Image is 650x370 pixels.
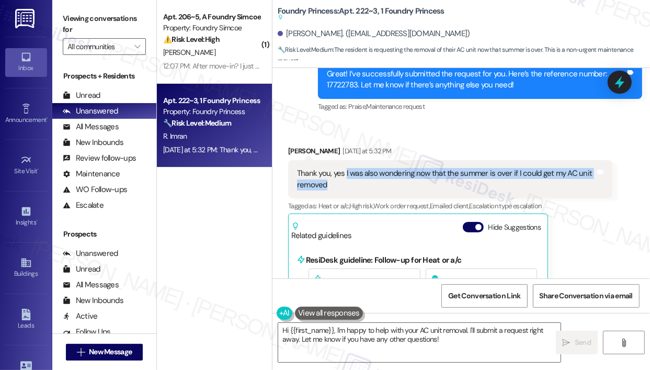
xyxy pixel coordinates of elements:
div: Tagged as: [318,99,642,114]
h5: Guideline [314,274,415,291]
div: Thank you, yes I was also wondering now that the summer is over if I could get my AC unit removed [297,168,596,190]
span: Praise , [348,102,366,111]
div: Related guidelines [291,222,352,241]
span: [PERSON_NAME] [163,48,215,57]
div: Great! I’ve successfully submitted the request for you. Here’s the reference number: 17722783. Le... [327,69,625,91]
label: Viewing conversations for [63,10,146,38]
span: Share Conversation via email [540,290,633,301]
input: All communities [67,38,129,55]
span: Get Conversation Link [448,290,520,301]
div: All Messages [63,121,119,132]
span: Escalation type escalation [470,201,542,210]
button: New Message [66,344,143,361]
span: • [36,217,38,225]
span: • [38,166,39,173]
div: New Inbounds [63,137,123,148]
strong: 🔧 Risk Level: Medium [163,118,231,128]
span: Maintenance request [367,102,425,111]
strong: ⚠️ Risk Level: High [163,35,220,44]
div: [DATE] at 5:32 PM [340,145,392,156]
span: New Message [89,346,132,357]
div: Unread [63,90,100,101]
button: Share Conversation via email [533,284,640,308]
b: Foundry Princess: Apt. 222~3, 1 Foundry Princess [278,6,444,23]
div: Tagged as: [288,198,612,214]
a: Inbox [5,48,47,76]
div: Unanswered [63,248,118,259]
span: R. Imran [163,131,187,141]
a: Buildings [5,254,47,282]
b: ResiDesk guideline: Follow-up for Heat or a/c [306,255,461,265]
i:  [563,339,571,347]
div: Escalate [63,200,104,211]
h5: 1 suggestion for next step (Click to fill) [431,274,532,300]
label: Hide Suggestions [488,222,541,233]
span: Emailed client , [430,201,469,210]
div: New Inbounds [63,295,123,306]
div: Apt. 206~5, A Foundry Simcoe [163,12,260,23]
span: High risk , [349,201,374,210]
div: Review follow-ups [63,153,136,164]
strong: 🔧 Risk Level: Medium [278,46,333,54]
i:  [134,42,140,51]
div: 12:07 PM: After move-in? I just moved out. [163,61,289,71]
span: Work order request , [374,201,430,210]
span: : The resident is requesting the removal of their AC unit now that summer is over. This is a non-... [278,44,650,67]
div: Property: Foundry Princess [163,106,260,117]
i:  [620,339,628,347]
div: Active [63,311,98,322]
div: Apt. 222~3, 1 Foundry Princess [163,95,260,106]
div: Property: Foundry Simcoe [163,23,260,33]
div: Unanswered [63,106,118,117]
div: Prospects + Residents [52,71,156,82]
span: Send [575,337,591,348]
div: All Messages [63,279,119,290]
div: Prospects [52,229,156,240]
div: [PERSON_NAME] [288,145,612,160]
div: WO Follow-ups [63,184,127,195]
div: Follow Ups [63,327,111,338]
div: [PERSON_NAME]. ([EMAIL_ADDRESS][DOMAIN_NAME]) [278,28,470,39]
a: Leads [5,306,47,334]
span: Heat or a/c , [318,201,349,210]
div: Unread [63,264,100,275]
img: ResiDesk Logo [15,9,37,28]
a: Site Visit • [5,151,47,180]
button: Get Conversation Link [441,284,527,308]
a: Insights • [5,203,47,231]
span: • [47,115,48,122]
div: [DATE] at 5:32 PM: Thank you, yes I was also wondering now that the summer is over if I could get... [163,145,519,154]
textarea: Hi {{first_name}}, I'm happy to help with your AC unit removal. I'll submit a request right away.... [278,323,561,362]
i:  [77,348,85,356]
button: Send [556,331,598,354]
div: Maintenance [63,169,120,180]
